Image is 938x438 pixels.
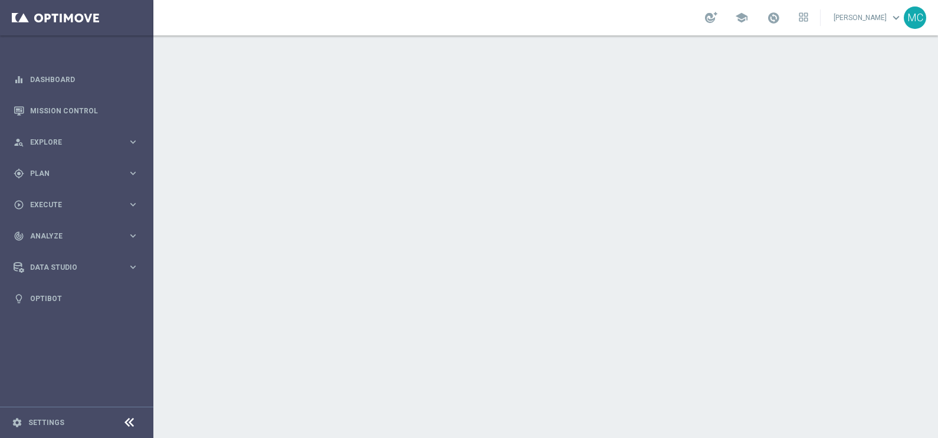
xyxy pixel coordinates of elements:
i: track_changes [14,231,24,241]
button: person_search Explore keyboard_arrow_right [13,138,139,147]
div: Dashboard [14,64,139,95]
a: Settings [28,419,64,426]
button: play_circle_outline Execute keyboard_arrow_right [13,200,139,210]
span: keyboard_arrow_down [890,11,903,24]
span: Plan [30,170,127,177]
i: keyboard_arrow_right [127,262,139,273]
span: school [735,11,748,24]
div: Explore [14,137,127,148]
span: Explore [30,139,127,146]
i: play_circle_outline [14,200,24,210]
div: Execute [14,200,127,210]
a: Mission Control [30,95,139,126]
button: Mission Control [13,106,139,116]
div: Mission Control [14,95,139,126]
div: Analyze [14,231,127,241]
i: keyboard_arrow_right [127,136,139,148]
span: Data Studio [30,264,127,271]
button: Data Studio keyboard_arrow_right [13,263,139,272]
button: gps_fixed Plan keyboard_arrow_right [13,169,139,178]
div: Plan [14,168,127,179]
i: equalizer [14,74,24,85]
a: Optibot [30,283,139,314]
i: keyboard_arrow_right [127,168,139,179]
i: lightbulb [14,293,24,304]
i: keyboard_arrow_right [127,199,139,210]
i: person_search [14,137,24,148]
div: MC [904,6,926,29]
button: lightbulb Optibot [13,294,139,303]
div: Optibot [14,283,139,314]
button: equalizer Dashboard [13,75,139,84]
i: gps_fixed [14,168,24,179]
i: settings [12,417,22,428]
i: keyboard_arrow_right [127,230,139,241]
button: track_changes Analyze keyboard_arrow_right [13,231,139,241]
span: Analyze [30,233,127,240]
span: Execute [30,201,127,208]
div: Data Studio [14,262,127,273]
a: Dashboard [30,64,139,95]
a: [PERSON_NAME]keyboard_arrow_down [832,9,904,27]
